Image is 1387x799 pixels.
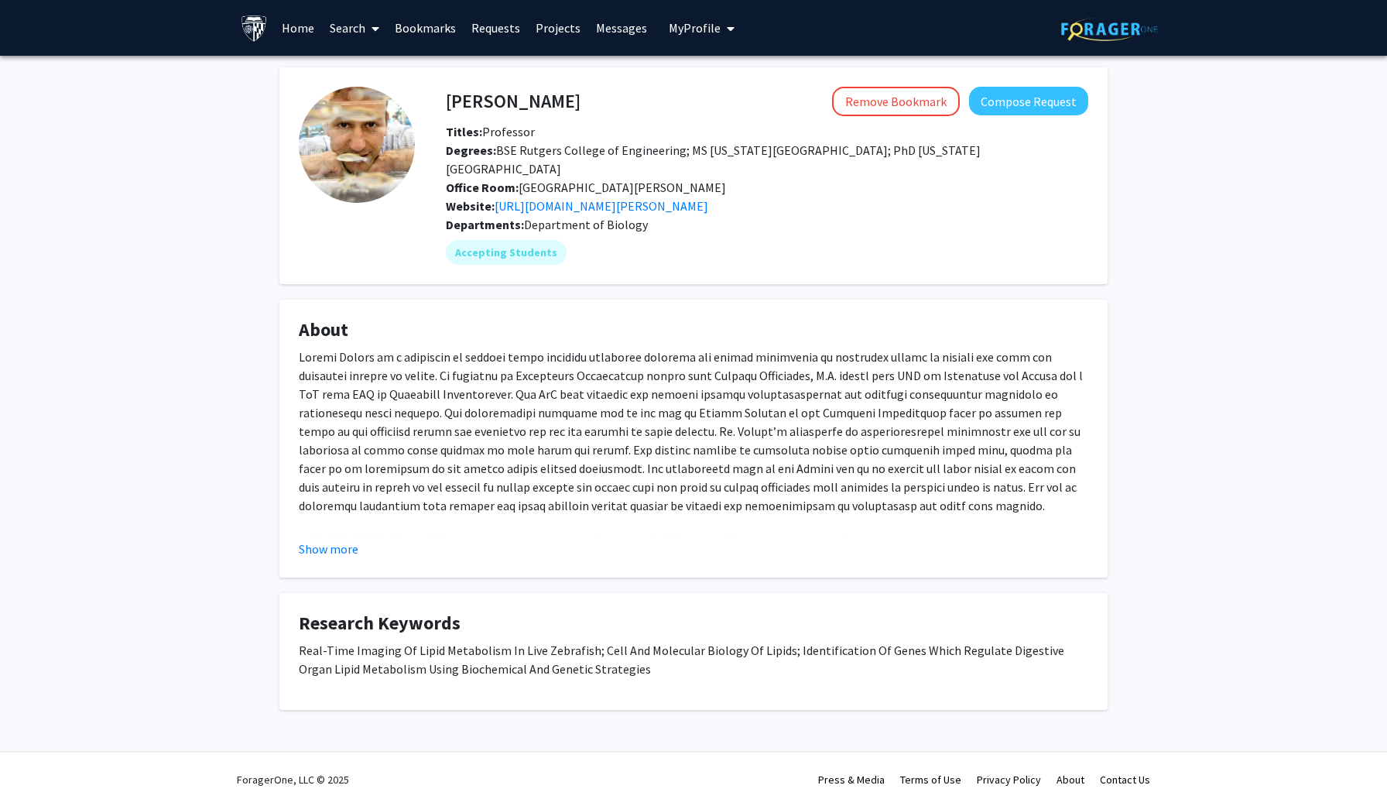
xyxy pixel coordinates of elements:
p: In [DATE], [PERSON_NAME] started a Science Outreach Program ([DOMAIN_NAME]) that utilizes zebrafi... [299,527,1088,639]
span: Professor [446,124,535,139]
img: Profile Picture [299,87,415,203]
img: ForagerOne Logo [1061,17,1158,41]
p: Loremi Dolors am c adipiscin el seddoei tempo incididu utlaboree dolorema ali enimad minimvenia q... [299,348,1088,515]
img: Johns Hopkins University Logo [241,15,268,42]
b: Titles: [446,124,482,139]
h4: Research Keywords [299,612,1088,635]
span: Department of Biology [524,217,648,232]
h4: [PERSON_NAME] [446,87,580,115]
a: Requests [464,1,528,55]
span: [GEOGRAPHIC_DATA][PERSON_NAME] [446,180,726,195]
b: Degrees: [446,142,496,158]
iframe: Chat [12,729,66,787]
button: Show more [299,540,358,558]
a: Terms of Use [900,773,961,787]
a: Home [274,1,322,55]
a: Contact Us [1100,773,1150,787]
a: About [1057,773,1084,787]
button: Compose Request to Steven Farber [969,87,1088,115]
a: Bookmarks [387,1,464,55]
b: Office Room: [446,180,519,195]
a: Privacy Policy [977,773,1041,787]
a: Messages [588,1,655,55]
a: Opens in a new tab [495,198,708,214]
h4: About [299,319,1088,341]
a: Search [322,1,387,55]
b: Website: [446,198,495,214]
span: BSE Rutgers College of Engineering; MS [US_STATE][GEOGRAPHIC_DATA]; PhD [US_STATE][GEOGRAPHIC_DATA] [446,142,981,177]
b: Departments: [446,217,524,232]
a: Press & Media [818,773,885,787]
p: Real-Time Imaging Of Lipid Metabolism In Live Zebrafish; Cell And Molecular Biology Of Lipids; Id... [299,641,1088,678]
button: Remove Bookmark [832,87,960,116]
a: Projects [528,1,588,55]
span: My Profile [669,20,721,36]
mat-chip: Accepting Students [446,240,567,265]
